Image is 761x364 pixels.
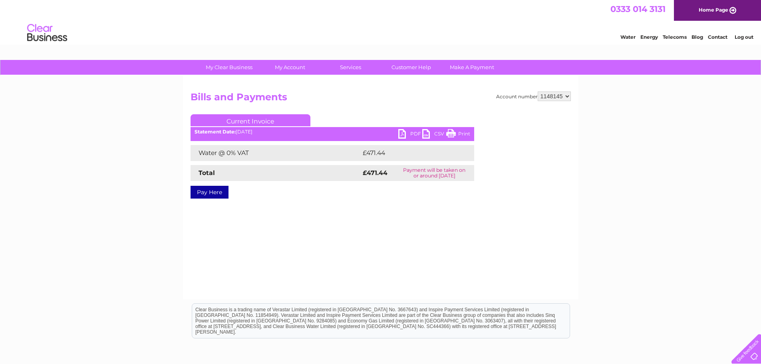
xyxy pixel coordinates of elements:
[439,60,505,75] a: Make A Payment
[691,34,703,40] a: Blog
[446,129,470,141] a: Print
[361,145,459,161] td: £471.44
[610,4,666,14] a: 0333 014 3131
[257,60,323,75] a: My Account
[191,186,228,199] a: Pay Here
[398,129,422,141] a: PDF
[422,129,446,141] a: CSV
[195,129,236,135] b: Statement Date:
[27,21,68,45] img: logo.png
[191,129,474,135] div: [DATE]
[191,114,310,126] a: Current Invoice
[395,165,474,181] td: Payment will be taken on or around [DATE]
[192,4,570,39] div: Clear Business is a trading name of Verastar Limited (registered in [GEOGRAPHIC_DATA] No. 3667643...
[318,60,383,75] a: Services
[620,34,636,40] a: Water
[735,34,753,40] a: Log out
[191,91,571,107] h2: Bills and Payments
[378,60,444,75] a: Customer Help
[663,34,687,40] a: Telecoms
[196,60,262,75] a: My Clear Business
[363,169,387,177] strong: £471.44
[199,169,215,177] strong: Total
[640,34,658,40] a: Energy
[708,34,727,40] a: Contact
[191,145,361,161] td: Water @ 0% VAT
[496,91,571,101] div: Account number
